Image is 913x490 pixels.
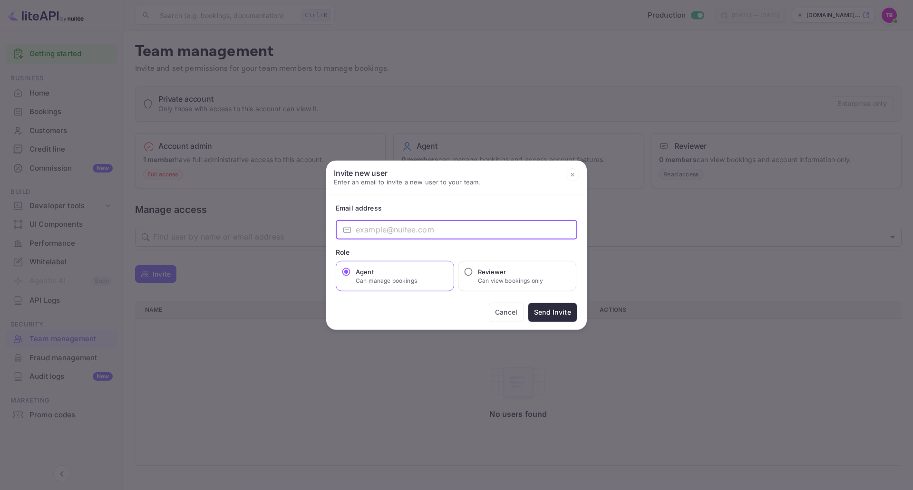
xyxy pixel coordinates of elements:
div: Role [336,247,577,257]
div: Email address [336,202,577,212]
input: example@nuitee.com [356,220,577,239]
p: Can manage bookings [356,276,417,285]
button: Cancel [489,302,524,322]
p: Can view bookings only [478,276,543,285]
p: Enter an email to invite a new user to your team. [334,178,480,187]
h6: Reviewer [478,267,543,276]
h6: Invite new user [334,168,480,178]
button: Send Invite [528,302,577,322]
h6: Agent [356,267,417,276]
